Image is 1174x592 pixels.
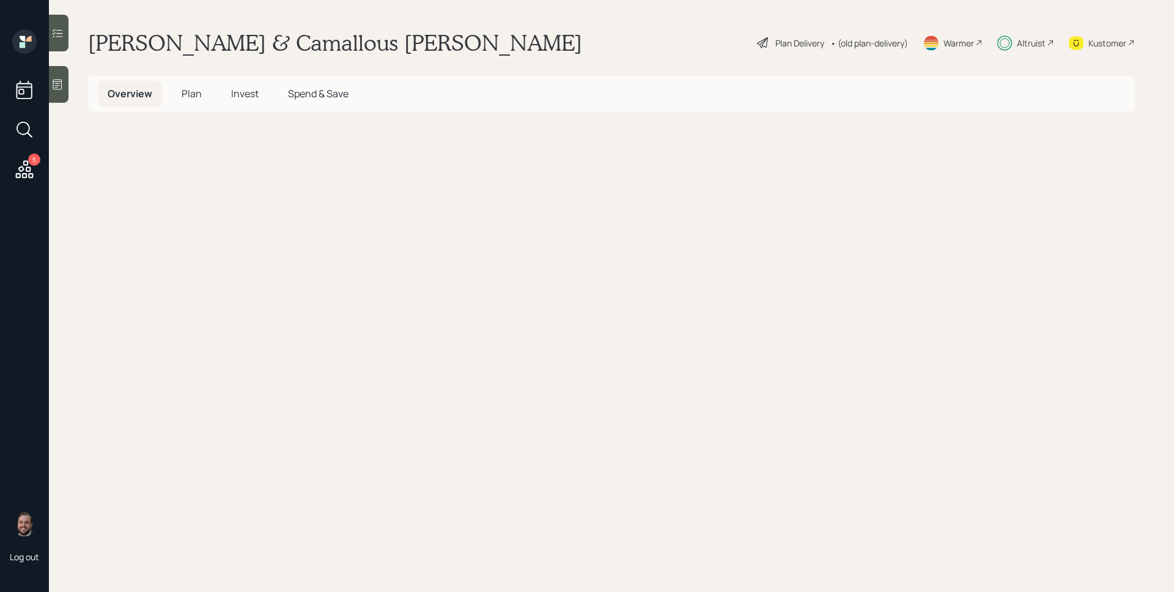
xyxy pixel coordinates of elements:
[88,29,582,56] h1: [PERSON_NAME] & Camallous [PERSON_NAME]
[1017,37,1046,50] div: Altruist
[943,37,974,50] div: Warmer
[10,551,39,563] div: Log out
[108,87,152,100] span: Overview
[1088,37,1126,50] div: Kustomer
[231,87,259,100] span: Invest
[288,87,349,100] span: Spend & Save
[12,512,37,536] img: james-distasi-headshot.png
[182,87,202,100] span: Plan
[775,37,824,50] div: Plan Delivery
[28,154,40,166] div: 5
[830,37,908,50] div: • (old plan-delivery)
